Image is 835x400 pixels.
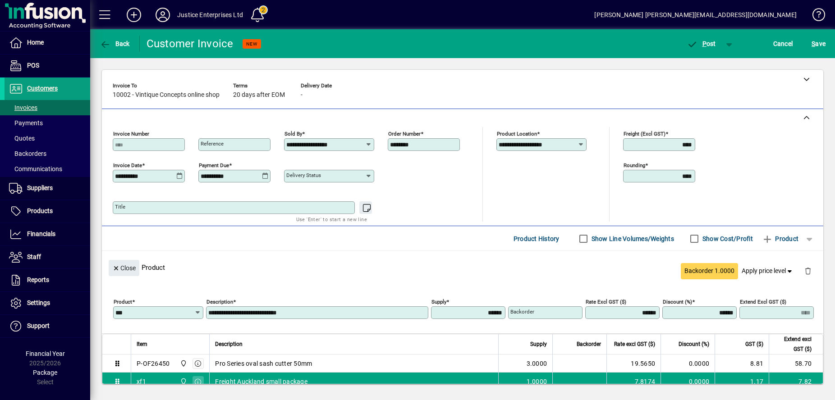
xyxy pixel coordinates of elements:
button: Save [809,36,828,52]
a: Settings [5,292,90,314]
span: Suppliers [27,184,53,191]
span: Description [215,339,243,349]
button: Delete [797,260,819,282]
a: POS [5,55,90,77]
mat-label: Delivery status [286,172,321,178]
span: Products [27,207,53,214]
span: Support [27,322,50,329]
button: Apply price level [738,263,798,279]
span: Quotes [9,135,35,142]
span: Pro Series oval sash cutter 50mm [215,359,312,368]
div: Justice Enterprises Ltd [177,8,243,22]
button: Add [119,7,148,23]
mat-label: Reference [201,141,224,147]
div: P-OF26450 [137,359,170,368]
label: Show Cost/Profit [701,234,753,243]
label: Show Line Volumes/Weights [590,234,674,243]
span: - [301,91,303,99]
span: henderson warehouse [178,359,188,368]
a: Invoices [5,100,90,115]
span: Home [27,39,44,46]
span: 1.0000 [527,377,547,386]
td: 7.82 [769,373,823,391]
mat-label: Rounding [624,162,645,168]
a: Staff [5,246,90,268]
span: 3.0000 [527,359,547,368]
div: 19.5650 [612,359,655,368]
a: Knowledge Base [806,2,824,31]
mat-label: Product [114,299,132,305]
a: Financials [5,223,90,245]
div: 7.8174 [612,377,655,386]
span: Rate excl GST ($) [614,339,655,349]
div: Customer Invoice [147,36,234,51]
mat-label: Invoice number [113,131,149,137]
a: Backorders [5,146,90,161]
mat-label: Order number [388,131,421,137]
span: Cancel [773,36,793,51]
td: 0.0000 [661,373,715,391]
app-page-header-button: Delete [797,267,819,275]
span: Financials [27,230,55,237]
a: Home [5,32,90,54]
mat-label: Description [206,299,233,305]
span: Close [112,261,136,276]
a: Reports [5,269,90,291]
span: Staff [27,253,41,260]
button: Backorder 1.0000 [681,263,738,279]
span: Customers [27,85,58,92]
mat-label: Invoice date [113,162,142,168]
mat-label: Rate excl GST ($) [586,299,626,305]
span: Payments [9,119,43,127]
span: ost [687,40,716,47]
mat-label: Discount (%) [663,299,692,305]
span: Apply price level [742,266,794,276]
button: Post [682,36,720,52]
button: Profile [148,7,177,23]
div: Product [102,251,823,284]
a: Payments [5,115,90,131]
span: Settings [27,299,50,306]
span: Backorders [9,150,46,157]
td: 0.0000 [661,355,715,373]
span: Product History [514,232,560,246]
td: 58.70 [769,355,823,373]
span: Package [33,369,57,376]
span: 10002 - Vintique Concepts online shop [113,91,220,99]
span: 20 days after EOM [233,91,285,99]
mat-label: Supply [431,299,446,305]
app-page-header-button: Back [90,36,140,52]
span: S [812,40,815,47]
span: Backorder [577,339,601,349]
mat-label: Payment due [199,162,229,168]
span: Backorder 1.0000 [684,266,734,276]
span: Extend excl GST ($) [775,334,812,354]
div: [PERSON_NAME] [PERSON_NAME][EMAIL_ADDRESS][DOMAIN_NAME] [594,8,797,22]
mat-label: Extend excl GST ($) [740,299,786,305]
span: ave [812,36,826,51]
a: Support [5,315,90,337]
a: Communications [5,161,90,177]
span: Discount (%) [679,339,709,349]
div: xf1 [137,377,146,386]
a: Suppliers [5,177,90,200]
span: Freight Auckland small package [215,377,307,386]
a: Products [5,200,90,223]
app-page-header-button: Close [106,264,142,272]
mat-hint: Use 'Enter' to start a new line [296,214,367,224]
button: Cancel [771,36,795,52]
span: Invoices [9,104,37,111]
mat-label: Sold by [284,131,302,137]
button: Product [757,231,803,247]
span: Supply [530,339,547,349]
button: Close [109,260,139,276]
span: Back [100,40,130,47]
mat-label: Backorder [510,309,534,315]
span: NEW [246,41,257,47]
mat-label: Freight (excl GST) [624,131,665,137]
button: Back [97,36,132,52]
span: POS [27,62,39,69]
td: 8.81 [715,355,769,373]
td: 1.17 [715,373,769,391]
mat-label: Title [115,204,125,210]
